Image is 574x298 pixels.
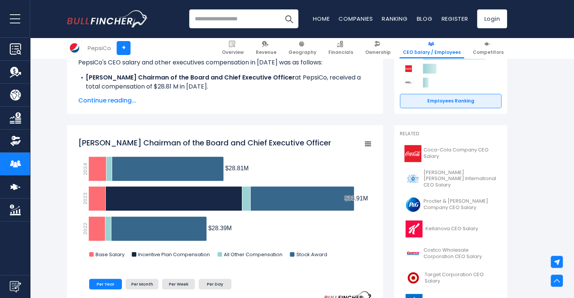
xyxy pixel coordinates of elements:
span: Revenue [256,49,276,55]
li: Per Day [199,279,231,289]
li: Per Month [126,279,158,289]
img: TGT logo [404,269,422,286]
img: PG logo [404,196,421,213]
a: CEO Salary / Employees [399,38,464,58]
button: Search [279,9,298,28]
span: Kellanova CEO Salary [425,226,478,232]
a: Coca-Cola Company CEO Salary [400,143,501,164]
tspan: $33.91M [345,195,368,202]
span: [PERSON_NAME] [PERSON_NAME] International CEO Salary [424,170,497,189]
text: All Other Compensation [224,251,282,258]
img: Ownership [10,135,21,147]
li: Per Week [162,279,195,289]
img: PM logo [404,170,421,187]
a: Blog [416,15,432,23]
a: Register [441,15,468,23]
span: Target Corporation CEO Salary [425,272,497,284]
tspan: $28.81M [225,165,249,171]
a: Overview [219,38,247,58]
text: Incentive Plan Compensation [138,251,210,258]
a: Companies [339,15,373,23]
text: 2024 [82,163,89,175]
img: Keurig Dr Pepper competitors logo [404,78,413,87]
img: KO logo [404,145,421,162]
span: Financials [328,49,353,55]
img: K logo [404,220,423,237]
a: Home [313,15,330,23]
img: PEP logo [67,41,82,55]
a: Financials [325,38,357,58]
span: CEO Salary / Employees [403,49,461,55]
a: Competitors [469,38,507,58]
img: COST logo [404,245,421,262]
a: Login [477,9,507,28]
text: 2022 [82,223,89,235]
svg: Ramon L. Laguarta Chairman of the Board and Chief Executive Officer [78,134,372,266]
a: Go to homepage [67,10,148,28]
a: Costco Wholesale Corporation CEO Salary [400,243,501,264]
span: Overview [222,49,244,55]
span: Procter & [PERSON_NAME] Company CEO Salary [424,198,497,211]
span: Coca-Cola Company CEO Salary [424,147,497,160]
span: Costco Wholesale Corporation CEO Salary [424,247,497,260]
p: PepsiCo's CEO salary and other executives compensation in [DATE] was as follows: [78,58,372,67]
a: Employees Ranking [400,94,501,108]
tspan: $28.39M [208,225,232,231]
a: Kellanova CEO Salary [400,219,501,239]
a: Ownership [362,38,394,58]
text: Base Salary [96,251,125,258]
img: Bullfincher logo [67,10,148,28]
a: Geography [285,38,320,58]
a: Ranking [382,15,407,23]
b: [PERSON_NAME] Chairman of the Board and Chief Executive Officer [86,73,295,82]
a: Procter & [PERSON_NAME] Company CEO Salary [400,194,501,215]
a: [PERSON_NAME] [PERSON_NAME] International CEO Salary [400,168,501,191]
img: Coca-Cola Company competitors logo [404,64,413,73]
text: 2023 [82,193,89,205]
span: Continue reading... [78,96,372,105]
a: Revenue [252,38,280,58]
div: PepsiCo [88,44,111,52]
span: Geography [289,49,316,55]
a: + [117,41,131,55]
text: Stock Award [296,251,327,258]
a: Target Corporation CEO Salary [400,267,501,288]
tspan: [PERSON_NAME] Chairman of the Board and Chief Executive Officer [78,138,331,148]
li: Per Year [89,279,122,289]
span: Ownership [365,49,391,55]
li: at PepsiCo, received a total compensation of $28.81 M in [DATE]. [78,73,372,91]
span: Competitors [473,49,504,55]
p: Related [400,131,501,137]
